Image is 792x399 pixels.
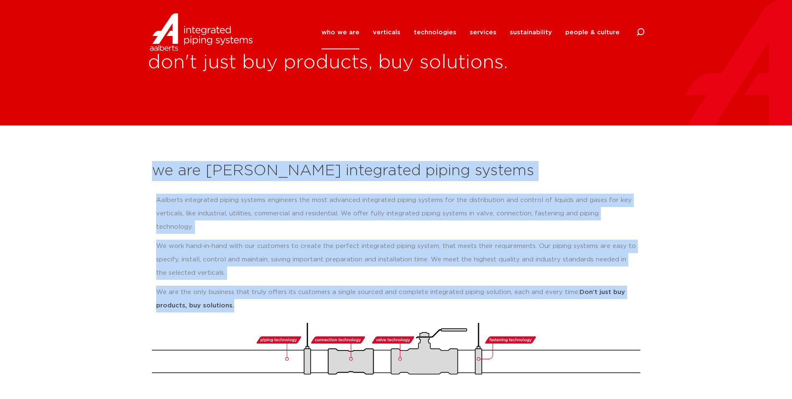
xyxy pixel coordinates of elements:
p: Aalberts integrated piping systems engineers the most advanced integrated piping systems for the ... [156,194,636,234]
a: technologies [414,15,456,49]
h2: we are [PERSON_NAME] integrated piping systems [152,161,640,181]
p: We work hand-in-hand with our customers to create the perfect integrated piping system, that meet... [156,240,636,280]
a: services [470,15,496,49]
a: sustainability [510,15,552,49]
p: We are the only business that truly offers its customers a single sourced and complete integrated... [156,286,636,312]
a: verticals [373,15,400,49]
a: who we are [321,15,359,49]
nav: Menu [321,15,620,49]
a: people & culture [565,15,620,49]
